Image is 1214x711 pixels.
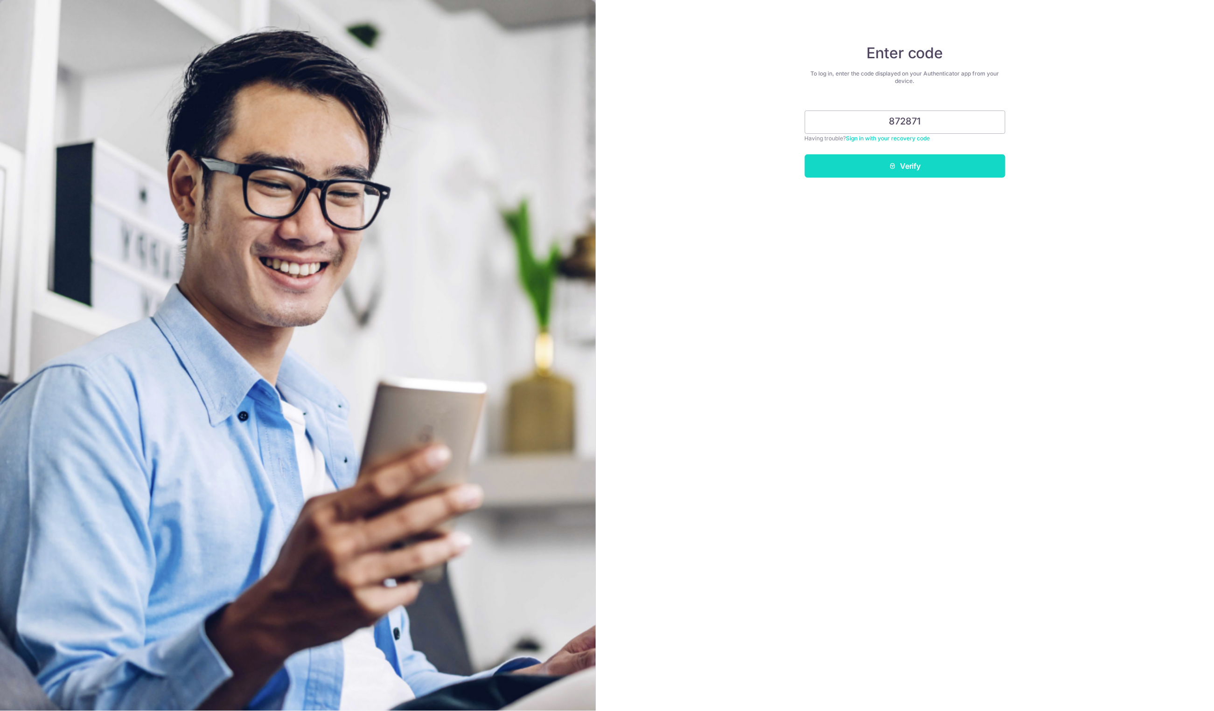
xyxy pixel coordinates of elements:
a: Sign in with your recovery code [846,135,930,142]
div: To log in, enter the code displayed on your Authenticator app from your device. [805,70,1005,85]
h4: Enter code [805,44,1005,62]
div: Having trouble? [805,134,1005,143]
button: Verify [805,154,1005,178]
input: Enter 6 digit code [805,110,1005,134]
